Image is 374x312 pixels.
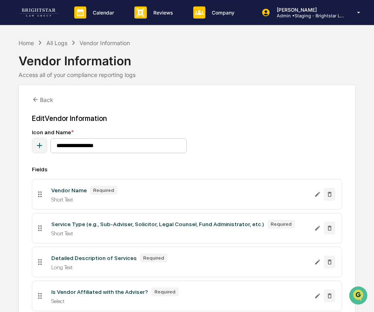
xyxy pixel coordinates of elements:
[51,289,148,295] div: Is Vendor Affiliated with the Adviser?
[51,264,308,270] div: Long Text
[67,110,70,116] span: •
[314,289,321,302] button: Edit Is Vendor Affiliated with the Adviser? field
[32,166,342,173] div: Fields
[51,221,264,227] div: Service Type (e.g., Sub-Adviser, Solicitor, Legal Counsel, Fund Administrator, etc.)
[86,10,118,16] p: Calendar
[80,200,98,206] span: Pylon
[32,92,53,108] button: Back
[36,70,111,76] div: We're available if you need us!
[205,10,238,16] p: Company
[8,17,147,30] p: How can we help?
[314,188,321,201] button: Edit Vendor Name field
[16,110,23,116] img: 1746055101610-c473b297-6a78-478c-a979-82029cc54cd1
[8,166,15,172] div: 🖐️
[36,62,132,70] div: Start new chat
[140,254,167,262] div: Required
[51,255,137,261] div: Detailed Description of Services
[32,129,342,135] div: Icon and Name
[32,114,342,123] div: Edit Vendor Information
[46,40,67,46] div: All Logs
[348,285,370,307] iframe: Open customer support
[5,162,55,176] a: 🖐️Preclearance
[8,62,23,76] img: 1746055101610-c473b297-6a78-478c-a979-82029cc54cd1
[147,10,177,16] p: Reviews
[51,187,87,193] div: Vendor Name
[19,8,58,17] img: logo
[125,88,147,98] button: See all
[8,102,21,115] img: Jack Rasmussen
[314,256,321,268] button: Edit Detailed Description of Services field
[55,162,103,176] a: 🗄️Attestations
[5,177,54,191] a: 🔎Data Lookup
[79,40,130,46] div: Vendor Information
[267,220,295,229] div: Required
[17,62,31,76] img: 8933085812038_c878075ebb4cc5468115_72.jpg
[59,166,65,172] div: 🗄️
[270,13,345,19] p: Admin • Staging - Brightstar Law Group
[90,186,117,195] div: Required
[51,298,308,304] div: Select
[8,89,54,96] div: Past conversations
[57,200,98,206] a: Powered byPylon
[151,287,179,296] div: Required
[16,180,51,188] span: Data Lookup
[67,165,100,173] span: Attestations
[25,110,65,116] span: [PERSON_NAME]
[51,196,308,203] div: Short Text
[137,64,147,74] button: Start new chat
[16,165,52,173] span: Preclearance
[270,7,345,13] p: [PERSON_NAME]
[51,230,308,237] div: Short Text
[8,124,21,137] img: Cece Ferraez
[25,131,65,138] span: [PERSON_NAME]
[19,40,34,46] div: Home
[314,222,321,235] button: Edit Service Type (e.g., Sub-Adviser, Solicitor, Legal Counsel, Fund Administrator, etc.) field
[71,110,88,116] span: [DATE]
[8,181,15,187] div: 🔎
[67,131,70,138] span: •
[19,71,355,78] div: Access all of your compliance reporting logs
[71,131,88,138] span: [DATE]
[19,47,355,68] div: Vendor Information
